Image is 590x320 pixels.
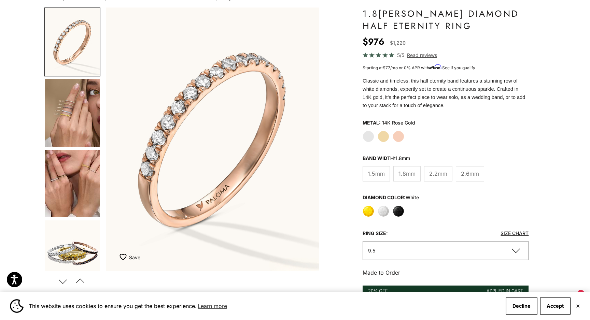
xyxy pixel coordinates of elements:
[395,155,410,161] variant-option-value: 1.8mm
[363,153,410,163] legend: Band Width:
[368,248,375,253] span: 9.5
[197,301,228,311] a: Learn more
[368,169,385,178] span: 1.5mm
[45,220,100,288] img: #YellowGold #WhiteGold #RoseGold
[363,268,529,277] p: Made to Order
[397,51,404,59] span: 5/5
[461,169,479,178] span: 2.6mm
[390,39,406,47] compare-at-price: $1,220
[120,253,129,260] img: wishlist
[442,65,475,70] a: See if you qualify - Learn more about Affirm Financing (opens in modal)
[406,194,419,200] variant-option-value: white
[45,150,100,217] img: #YellowGold #WhiteGold #RoseGold
[368,287,388,294] div: 20% Off
[44,78,100,147] button: Go to item 4
[363,65,475,70] span: Starting at /mo or 0% APR with .
[540,297,571,315] button: Accept
[383,65,390,70] span: $77
[10,299,24,313] img: Cookie banner
[44,149,100,218] button: Go to item 5
[487,287,523,294] div: Applied in cart
[29,301,500,311] span: This website uses cookies to ensure you get the best experience.
[45,8,100,76] img: #RoseGold
[106,8,319,271] div: Item 2 of 22
[506,297,537,315] button: Decline
[363,8,529,32] h1: 1.8[PERSON_NAME] Diamond Half Eternity Ring
[429,64,441,70] span: Affirm
[44,220,100,289] button: Go to item 6
[407,51,437,59] span: Read reviews
[363,35,384,48] sale-price: $976
[44,8,100,76] button: Go to item 2
[363,51,529,59] a: 5/5 Read reviews
[45,79,100,147] img: #YellowGold #WhiteGold #RoseGold
[501,230,529,236] a: Size Chart
[363,192,419,203] legend: Diamond Color:
[363,228,388,238] legend: Ring Size:
[363,241,529,260] button: 9.5
[398,169,416,178] span: 1.8mm
[576,304,580,308] button: Close
[363,78,525,108] span: Classic and timeless, this half eternity band features a stunning row of white diamonds, expertly...
[429,169,447,178] span: 2.2mm
[106,8,319,271] img: #RoseGold
[120,250,140,264] button: Add to Wishlist
[382,118,415,128] variant-option-value: 14K Rose Gold
[363,118,381,128] legend: Metal:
